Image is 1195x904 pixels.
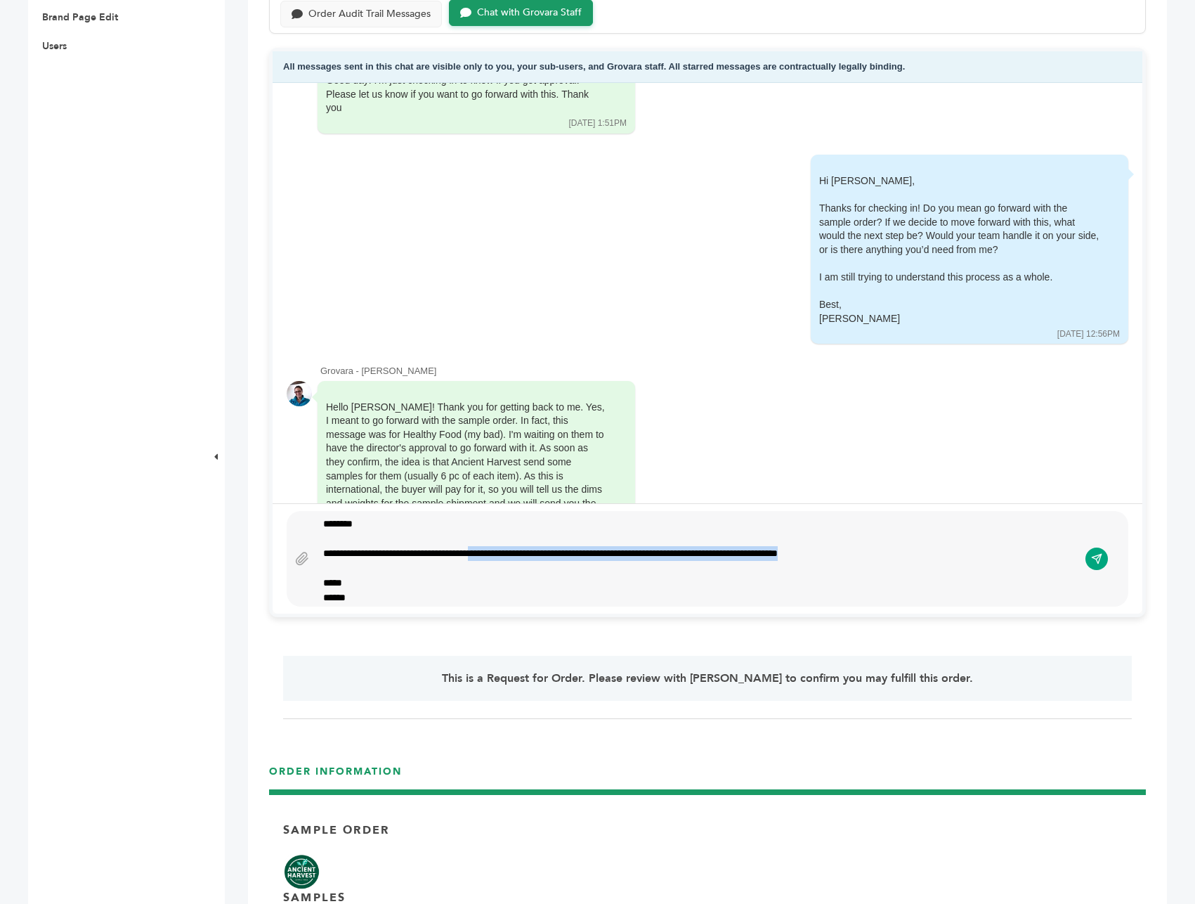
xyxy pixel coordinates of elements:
[308,8,431,20] div: Order Audit Trail Messages
[283,854,320,889] img: Brand Name
[1057,328,1120,340] div: [DATE] 12:56PM
[326,74,607,115] div: Good day! I'm just checking in to know if you got approval. Please let us know if you want to go ...
[326,401,607,524] div: Hello [PERSON_NAME]! Thank you for getting back to me. Yes, I meant to go forward with the sample...
[283,822,389,838] p: Sample Order
[477,7,582,19] div: Chat with Grovara Staff
[819,202,1100,257] div: Thanks for checking in! Do you mean go forward with the sample order? If we decide to move forwar...
[320,365,1128,377] div: Grovara - [PERSON_NAME]
[42,39,67,53] a: Users
[819,174,1100,326] div: Hi [PERSON_NAME], Best, [PERSON_NAME]
[317,670,1097,687] p: This is a Request for Order. Please review with [PERSON_NAME] to confirm you may fulfill this order.
[273,51,1142,83] div: All messages sent in this chat are visible only to you, your sub-users, and Grovara staff. All st...
[819,271,1100,285] div: I am still trying to understand this process as a whole.
[269,765,1146,789] h3: ORDER INFORMATION
[569,117,627,129] div: [DATE] 1:51PM
[42,11,118,24] a: Brand Page Edit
